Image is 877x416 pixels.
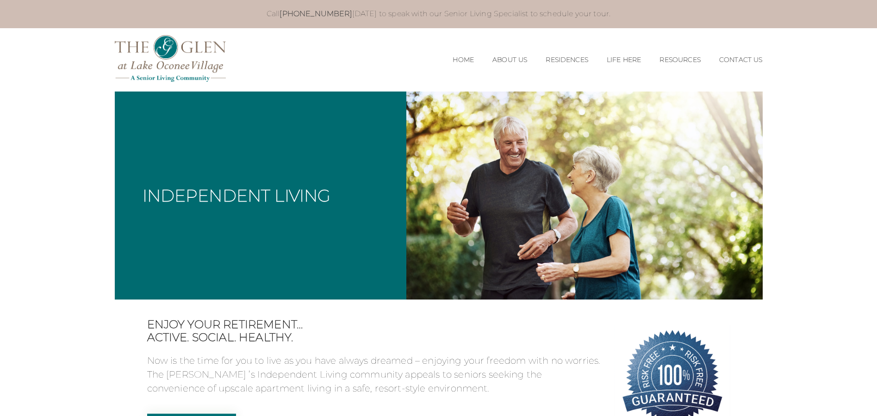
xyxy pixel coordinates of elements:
p: Now is the time for you to live as you have always dreamed – enjoying your freedom with no worrie... [147,354,601,395]
span: Enjoy your retirement… [147,318,601,331]
a: Resources [659,56,700,64]
span: Active. Social. Healthy. [147,331,601,344]
a: Home [453,56,474,64]
a: Life Here [607,56,641,64]
a: About Us [492,56,527,64]
a: Contact Us [719,56,763,64]
img: The Glen Lake Oconee Home [115,35,226,82]
h1: Independent Living [143,187,331,204]
a: Residences [546,56,588,64]
a: [PHONE_NUMBER] [280,9,352,18]
p: Call [DATE] to speak with our Senior Living Specialist to schedule your tour. [124,9,753,19]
